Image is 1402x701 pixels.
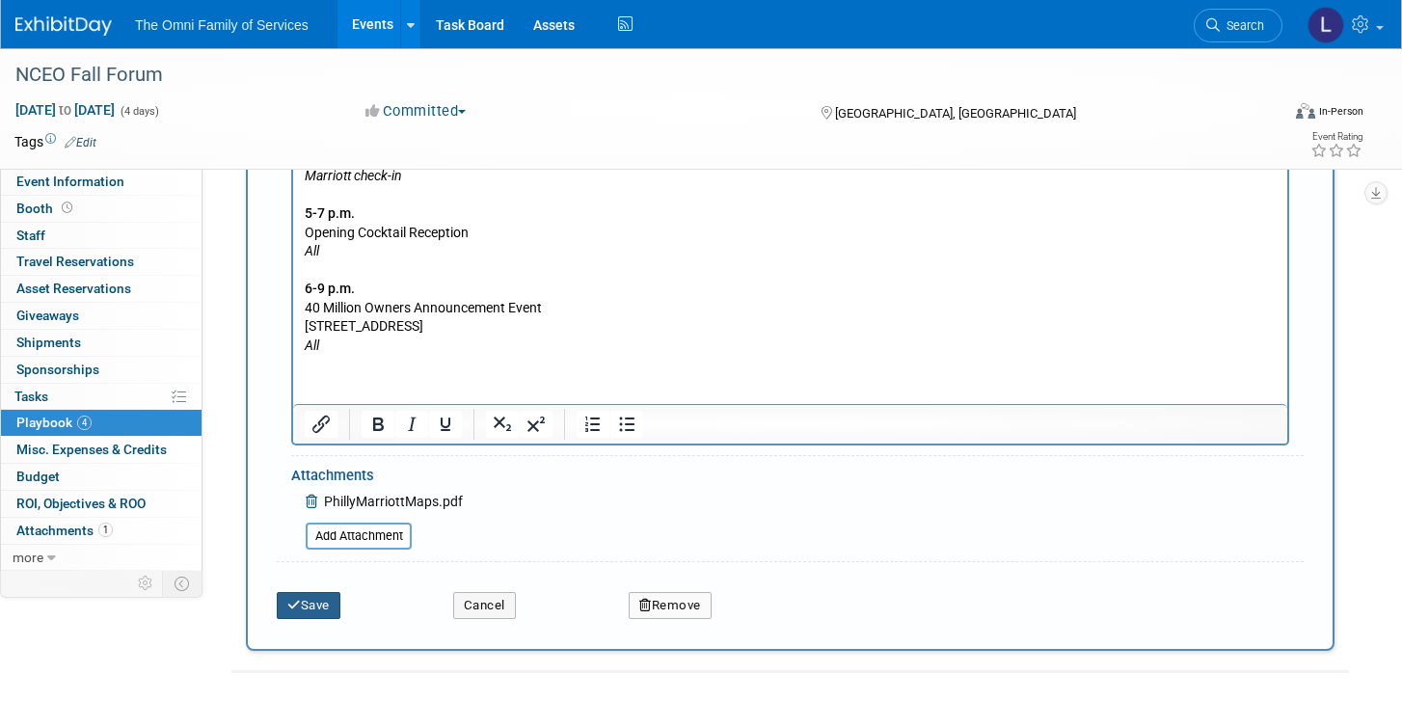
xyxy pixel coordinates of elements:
[16,496,146,511] span: ROI, Objectives & ROO
[12,424,193,440] i: :
[1,491,202,517] a: ROI, Objectives & ROO
[1,169,202,195] a: Event Information
[359,101,473,121] button: Committed
[12,613,113,629] i: [PERSON_NAME]
[1,276,202,302] a: Asset Reservations
[12,424,190,440] b: A quick guide to forum spaces
[12,217,57,232] b: 10 a.m.
[16,442,167,457] span: Misc. Expenses & Credits
[1,464,202,490] a: Budget
[1296,103,1315,119] img: Format-Inperson.png
[291,466,463,491] div: Attachments
[12,8,984,65] p: [PERSON_NAME] [PERSON_NAME]
[16,254,134,269] span: Travel Reservations
[16,228,45,243] span: Staff
[12,160,49,175] b: 9 a.m.
[520,411,553,438] button: Superscript
[119,105,159,118] span: (4 days)
[12,273,84,288] b: Registration
[1308,7,1344,43] img: Lauren Ryan
[56,102,74,118] span: to
[305,411,337,438] button: Insert/edit link
[1318,104,1363,119] div: In-Person
[50,499,658,515] i: Franklin 5-7, [PERSON_NAME] 8 -10, 414 - 415, 411 - 412, 407 - 409, 401- 403| 4th floor Breakout ...
[486,411,519,438] button: Subscript
[50,444,259,459] i: 5th PreFunction Space | Registration
[163,571,202,596] td: Toggle Event Tabs
[13,550,43,565] span: more
[453,592,516,619] button: Cancel
[16,201,76,216] span: Booth
[12,576,69,591] b: 12-6 p.m.
[16,281,131,296] span: Asset Reservations
[16,523,113,538] span: Attachments
[50,462,324,477] i: Ballroom Salons E/F | Meals & general sessions
[395,411,428,438] button: Italic
[50,519,360,534] i: Ballroom Salons A, B, C & D | 5th floor breakout rooms
[1,249,202,275] a: Travel Reservations
[1,303,202,329] a: Giveaways
[1220,18,1264,33] span: Search
[835,106,1076,121] span: [GEOGRAPHIC_DATA], [GEOGRAPHIC_DATA]
[1310,132,1362,142] div: Event Rating
[14,389,48,404] span: Tasks
[12,103,108,119] i: Staying at airbnb
[12,594,280,609] i: 40 Million Owners Announcement Event Setup
[16,174,124,189] span: Event Information
[1,518,202,544] a: Attachments1
[1,223,202,249] a: Staff
[629,592,712,619] button: Remove
[1,384,202,410] a: Tasks
[12,141,72,156] b: Schedule:
[610,411,643,438] button: Bullet list
[14,101,116,119] span: [DATE] [DATE]
[577,411,609,438] button: Numbered list
[277,592,340,619] button: Save
[135,17,309,33] span: The Omni Family of Services
[1,410,202,436] a: Playbook4
[324,494,463,509] span: PhillyMarriottMaps.pdf
[12,9,63,24] b: Arrivals:
[253,292,472,308] b: 5th floor of the [GEOGRAPHIC_DATA]
[14,132,96,151] td: Tags
[50,538,649,553] i: Breakout rooms are located on the 4th & 5th floors. Escalators & elevators connect the two spaces...
[58,201,76,215] span: Booth not reserved yet
[1194,9,1282,42] a: Search
[16,469,60,484] span: Budget
[1,196,202,222] a: Booth
[429,411,462,438] button: Underline
[12,83,984,442] p: [PERSON_NAME] Sessions begin Speaker registration open at Marriott (map attached)
[50,481,297,497] i: [PERSON_NAME] 4th Floor | Exhibit Booths
[129,571,163,596] td: Personalize Event Tab Strip
[12,349,982,402] i: Looking to get the lay of the land before you arrive in [GEOGRAPHIC_DATA]? We've got your back! A...
[362,411,394,438] button: Bold
[15,16,112,36] img: ExhibitDay
[98,523,113,537] span: 1
[1163,100,1363,129] div: Event Format
[1,545,202,571] a: more
[12,349,234,364] b: Get to know the [GEOGRAPHIC_DATA]
[12,651,100,666] b: 2:15-3:45 p.m.
[16,415,92,430] span: Playbook
[16,335,81,350] span: Shipments
[1,437,202,463] a: Misc. Expenses & Credits
[12,65,984,84] p: [PERSON_NAME]
[12,273,980,326] i: Registration check-in will take place on the at Registration Desk 1. Please allow 30 minutes prio...
[9,58,1249,93] div: NCEO Fall Forum
[16,362,99,377] span: Sponsorships
[1,330,202,356] a: Shipments
[16,308,79,323] span: Giveaways
[65,136,96,149] a: Edit
[1,357,202,383] a: Sponsorships
[77,416,92,430] span: 4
